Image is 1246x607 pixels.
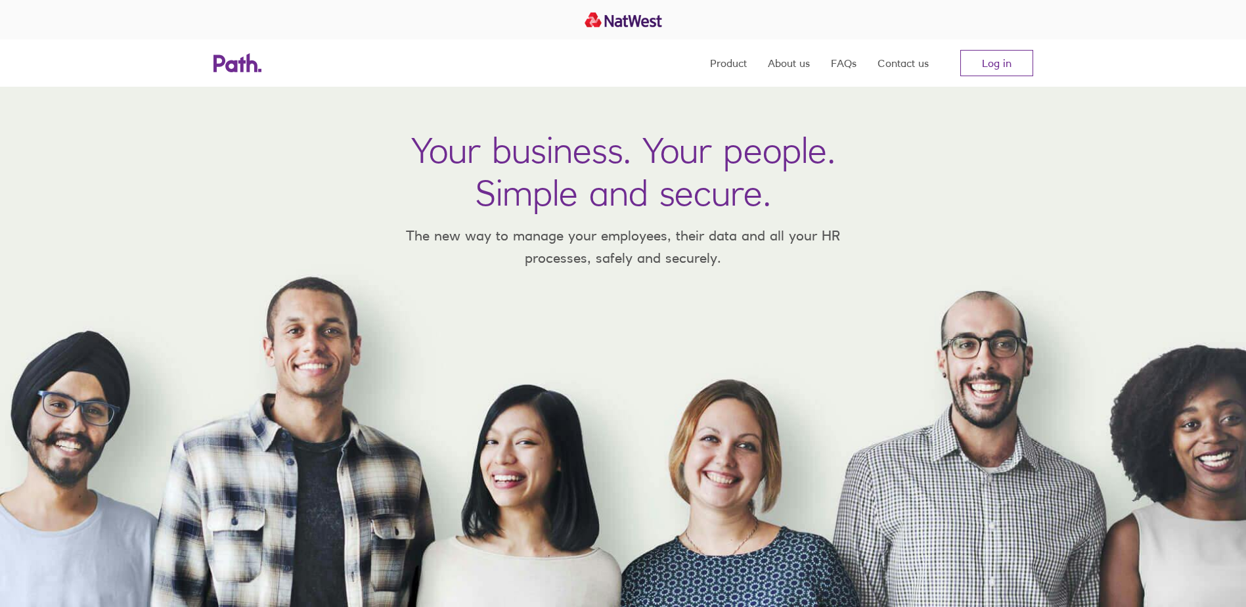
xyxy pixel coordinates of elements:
[831,39,857,87] a: FAQs
[411,129,835,214] h1: Your business. Your people. Simple and secure.
[768,39,810,87] a: About us
[960,50,1033,76] a: Log in
[387,225,860,269] p: The new way to manage your employees, their data and all your HR processes, safely and securely.
[710,39,747,87] a: Product
[878,39,929,87] a: Contact us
